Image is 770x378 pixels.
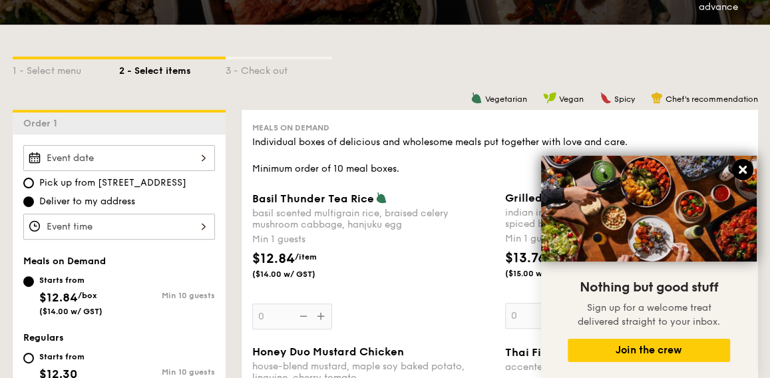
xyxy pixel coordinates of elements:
span: Grilled Farm Fresh Chicken [505,192,652,204]
span: Sign up for a welcome treat delivered straight to your inbox. [578,302,720,327]
span: Meals on Demand [23,256,106,267]
span: Vegan [559,94,584,104]
div: Min 1 guests [505,232,747,246]
img: DSC07876-Edit02-Large.jpeg [541,156,757,262]
div: Starts from [39,275,102,285]
div: Min 10 guests [119,291,215,300]
span: $13.76 [505,250,546,266]
span: Honey Duo Mustard Chicken [252,345,404,358]
button: Close [732,159,753,180]
span: Basil Thunder Tea Rice [252,192,374,205]
span: ($15.00 w/ GST) [505,268,596,279]
span: Regulars [23,332,64,343]
span: ($14.00 w/ GST) [252,269,343,280]
span: Vegetarian [485,94,527,104]
div: 1 - Select menu [13,59,119,78]
div: Starts from [39,351,100,362]
img: icon-chef-hat.a58ddaea.svg [651,92,663,104]
div: 3 - Check out [226,59,332,78]
img: icon-vegetarian.fe4039eb.svg [471,92,482,104]
input: Starts from$12.84/box($14.00 w/ GST)Min 10 guests [23,276,34,287]
span: $12.84 [252,251,295,267]
div: 2 - Select items [119,59,226,78]
span: /box [78,291,97,300]
div: Min 1 guests [252,233,494,246]
span: ($14.00 w/ GST) [39,307,102,316]
span: Order 1 [23,118,63,129]
img: icon-vegetarian.fe4039eb.svg [375,192,387,204]
input: Deliver to my address [23,196,34,207]
input: Event date [23,145,215,171]
span: Deliver to my address [39,195,135,208]
span: Pick up from [STREET_ADDRESS] [39,176,186,190]
div: indian inspired cajun chicken, housmade pesto, spiced black rice [505,207,747,230]
span: Chef's recommendation [666,94,758,104]
div: Min 10 guests [119,367,215,377]
div: accented with lemongrass, kaffir lime leaf, red chilli [505,361,747,373]
span: Nothing but good stuff [580,280,718,295]
span: /item [295,252,317,262]
span: $12.84 [39,290,78,305]
input: Pick up from [STREET_ADDRESS] [23,178,34,188]
div: Individual boxes of delicious and wholesome meals put together with love and care. Minimum order ... [252,136,747,176]
span: Thai Fiesta Salad [505,346,598,359]
span: Meals on Demand [252,123,329,132]
div: basil scented multigrain rice, braised celery mushroom cabbage, hanjuku egg [252,208,494,230]
img: icon-vegan.f8ff3823.svg [543,92,556,104]
span: Spicy [614,94,635,104]
input: Starts from$12.30($13.41 w/ GST)Min 10 guests [23,353,34,363]
input: Event time [23,214,215,240]
img: icon-spicy.37a8142b.svg [600,92,612,104]
button: Join the crew [568,339,730,362]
